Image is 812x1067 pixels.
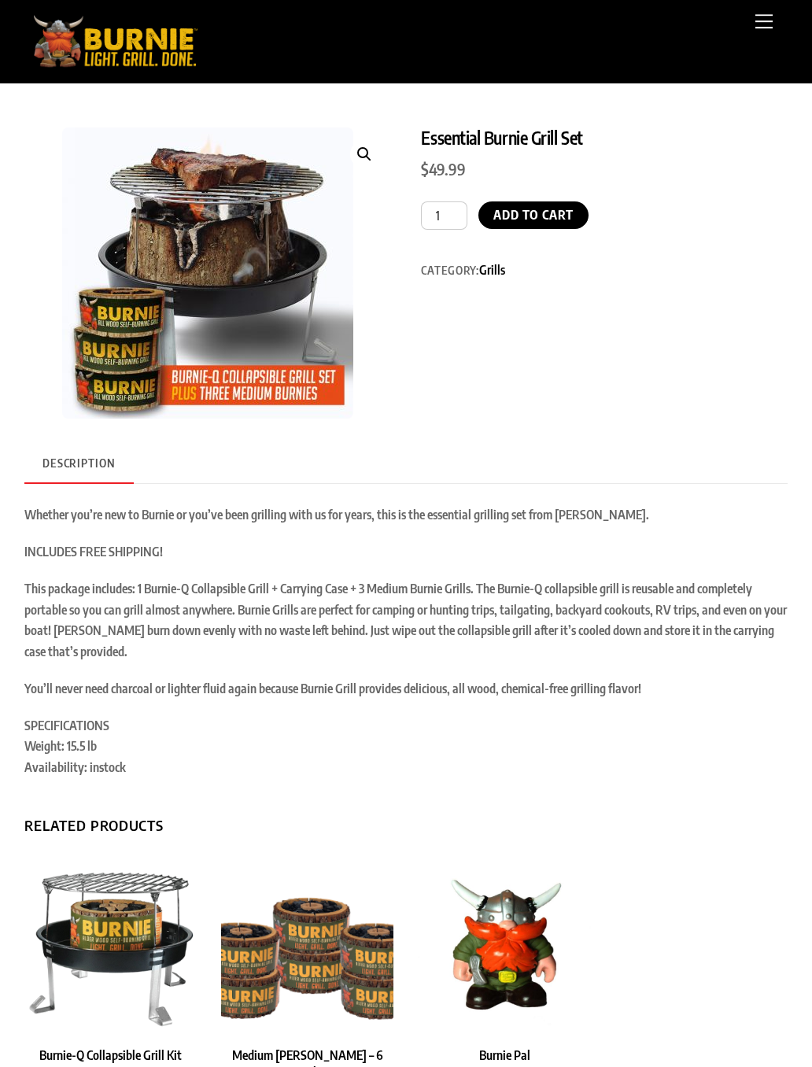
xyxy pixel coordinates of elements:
p: INCLUDES FREE SHIPPING! [24,541,788,562]
p: This package includes: 1 Burnie-Q Collapsible Grill + Carrying Case + 3 Medium Burnie Grills. The... [24,578,788,662]
a: Burnie Pal [418,1047,590,1064]
a: Burnie-Q Collapsible Grill Kit [24,1047,197,1064]
button: Add to cart [478,201,589,229]
bdi: 49.99 [421,159,466,179]
h1: Essential Burnie Grill Set [421,127,788,149]
span: Category: [421,263,504,277]
a: View full-screen image gallery [350,140,378,168]
img: Essential Burnie Grill Set [62,127,353,419]
a: Grills [479,262,505,277]
p: You’ll never need charcoal or lighter fluid again because Burnie Grill provides delicious, all wo... [24,678,788,699]
a: Description [24,444,134,482]
a: Burnie Grill [24,51,205,75]
a: Menu [748,6,780,37]
img: burniegrill.com-6_pack_b [221,862,393,1035]
input: Product quantity [421,201,467,230]
span: $ [421,159,429,179]
img: burniegrill.com-logo-high-res-2020110_500px [24,12,205,71]
img: burniegrill.com-burnie-q-collapsible-grill-400 [24,862,197,1035]
p: SPECIFICATIONS Weight: 15.5 lb Availability: instock [24,715,788,777]
h2: Related products [24,803,788,834]
img: productspal__59677.1464987655.1280.1280 [418,862,590,1035]
p: Whether you’re new to Burnie or you’ve been grilling with us for years, this is the essential gri... [24,504,788,525]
